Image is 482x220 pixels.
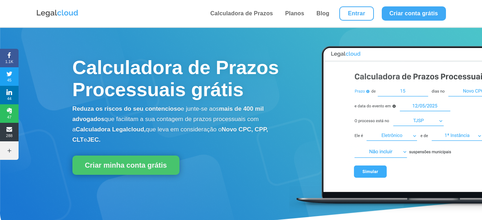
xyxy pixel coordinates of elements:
[36,9,79,18] img: Logo da Legalcloud
[339,6,374,21] a: Entrar
[72,104,289,145] p: e junte-se aos que facilitam a sua contagem de prazos processuais com a que leva em consideração o e
[72,156,179,175] a: Criar minha conta grátis
[87,136,101,143] b: JEC.
[72,57,279,100] span: Calculadora de Prazos Processuais grátis
[72,105,181,112] b: Reduza os riscos do seu contencioso
[72,126,268,143] b: Novo CPC, CPP, CLT
[382,6,446,21] a: Criar conta grátis
[76,126,146,133] b: Calculadora Legalcloud,
[72,105,264,122] b: mais de 400 mil advogados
